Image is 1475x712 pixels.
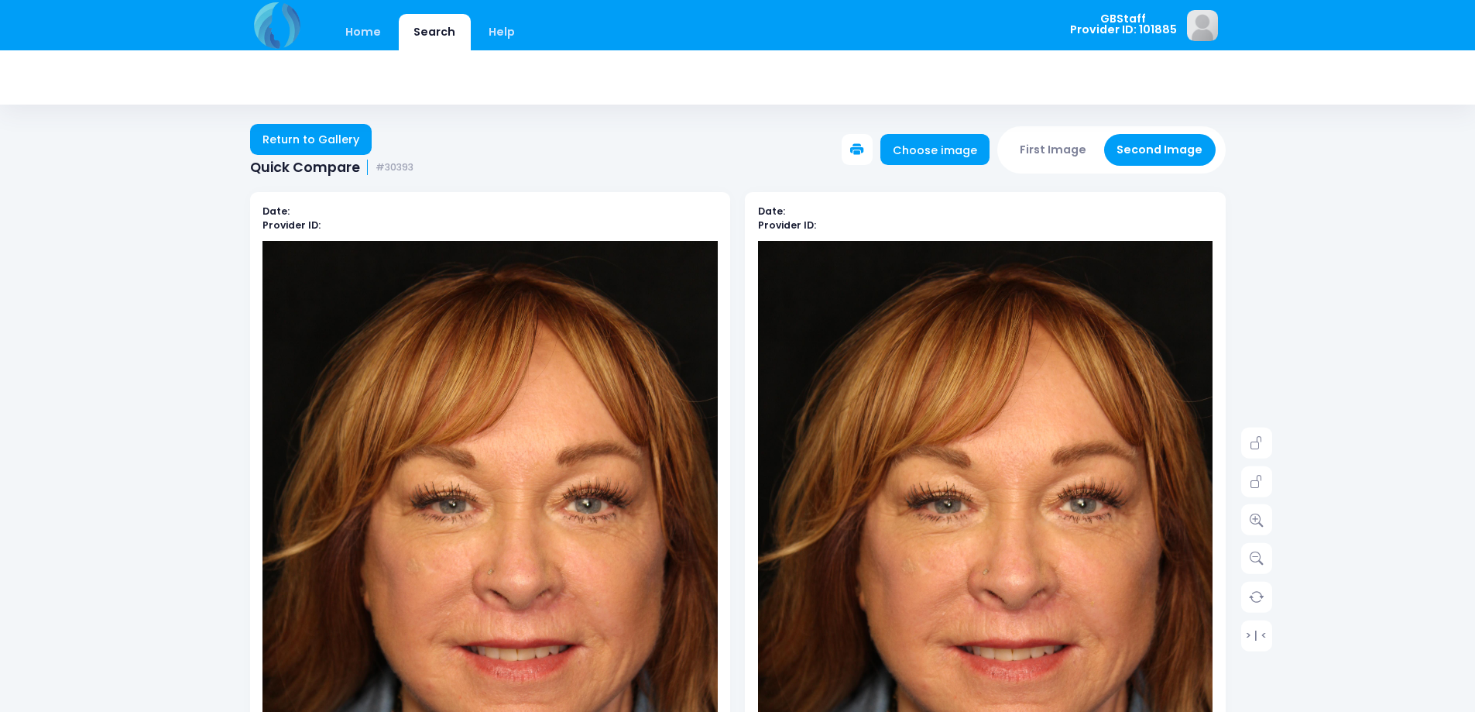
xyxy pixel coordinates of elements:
[376,162,413,174] small: #30393
[1104,134,1216,166] button: Second Image
[250,160,360,176] span: Quick Compare
[473,14,530,50] a: Help
[1241,620,1272,651] a: > | <
[399,14,471,50] a: Search
[262,218,321,232] b: Provider ID:
[1070,13,1177,36] span: GBStaff Provider ID: 101885
[758,205,785,218] b: Date:
[331,14,396,50] a: Home
[758,218,816,232] b: Provider ID:
[250,124,372,155] a: Return to Gallery
[262,205,290,218] b: Date:
[1187,10,1218,41] img: image
[1007,134,1099,166] button: First Image
[880,134,990,165] a: Choose image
